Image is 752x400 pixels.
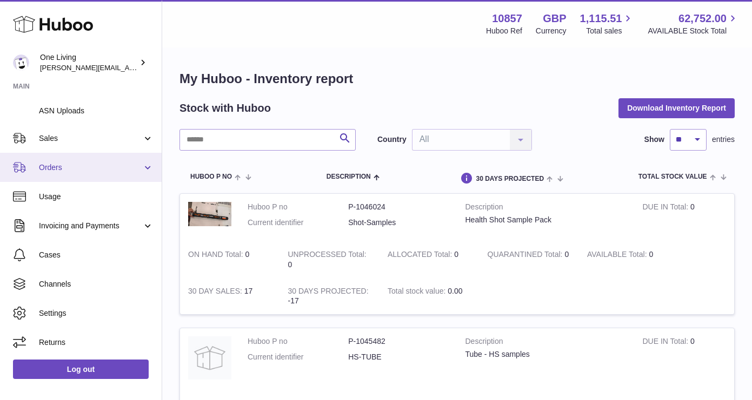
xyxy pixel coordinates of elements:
[580,11,622,26] span: 1,115.51
[39,162,142,173] span: Orders
[465,349,627,360] div: Tube - HS samples
[39,106,154,116] span: ASN Uploads
[648,11,739,36] a: 62,752.00 AVAILABLE Stock Total
[638,173,707,180] span: Total stock value
[543,11,566,26] strong: GBP
[188,336,231,379] img: product image
[39,133,142,144] span: Sales
[188,250,245,261] strong: ON HAND Total
[465,215,627,225] div: Health Shot Sample Pack
[248,352,348,362] dt: Current identifier
[648,26,739,36] span: AVAILABLE Stock Total
[635,328,735,390] td: 0
[564,250,569,259] span: 0
[39,250,154,260] span: Cases
[39,221,142,231] span: Invoicing and Payments
[388,250,454,261] strong: ALLOCATED Total
[486,26,522,36] div: Huboo Ref
[579,241,679,278] td: 0
[288,287,369,298] strong: 30 DAYS PROJECTED
[288,250,367,261] strong: UNPROCESSED Total
[380,241,480,278] td: 0
[190,173,232,180] span: Huboo P no
[39,279,154,289] span: Channels
[492,11,522,26] strong: 10857
[180,278,280,315] td: 17
[39,192,154,202] span: Usage
[586,26,634,36] span: Total sales
[13,360,149,379] a: Log out
[476,175,544,182] span: 30 DAYS PROJECTED
[465,336,627,349] strong: Description
[39,337,154,348] span: Returns
[348,202,449,212] dd: P-1046024
[580,11,635,36] a: 1,115.51 Total sales
[448,287,462,295] span: 0.00
[465,202,627,215] strong: Description
[179,101,271,116] h2: Stock with Huboo
[188,287,244,298] strong: 30 DAY SALES
[180,241,280,278] td: 0
[280,241,380,278] td: 0
[40,52,137,73] div: One Living
[644,134,664,145] label: Show
[40,63,217,72] span: [PERSON_NAME][EMAIL_ADDRESS][DOMAIN_NAME]
[248,202,348,212] dt: Huboo P no
[712,134,735,145] span: entries
[587,250,649,261] strong: AVAILABLE Total
[643,202,690,214] strong: DUE IN Total
[327,173,371,180] span: Description
[635,194,735,241] td: 0
[13,55,29,71] img: Jessica@oneliving.com
[179,70,735,87] h1: My Huboo - Inventory report
[377,134,407,145] label: Country
[388,287,448,298] strong: Total stock value
[348,218,449,228] dd: Shot-Samples
[188,202,231,226] img: product image
[248,218,348,228] dt: Current identifier
[248,336,348,347] dt: Huboo P no
[39,308,154,318] span: Settings
[488,250,565,261] strong: QUARANTINED Total
[643,337,690,348] strong: DUE IN Total
[536,26,567,36] div: Currency
[678,11,727,26] span: 62,752.00
[348,352,449,362] dd: HS-TUBE
[280,278,380,315] td: -17
[348,336,449,347] dd: P-1045482
[618,98,735,118] button: Download Inventory Report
